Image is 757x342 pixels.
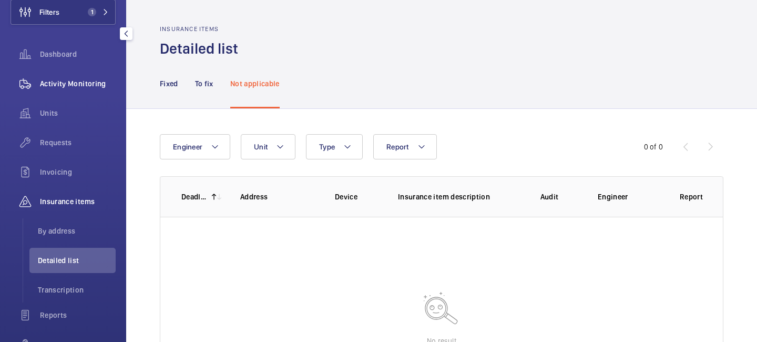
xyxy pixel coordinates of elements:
[241,134,295,159] button: Unit
[335,192,381,202] p: Device
[386,143,409,151] span: Report
[254,143,268,151] span: Unit
[38,226,116,236] span: By address
[230,78,280,89] p: Not applicable
[40,167,116,177] span: Invoicing
[38,285,116,295] span: Transcription
[373,134,437,159] button: Report
[40,108,116,118] span: Units
[40,310,116,320] span: Reports
[667,192,715,202] p: Report
[398,192,518,202] p: Insurance item description
[40,137,116,148] span: Requests
[598,192,660,202] p: Engineer
[525,192,574,202] p: Audit
[160,25,244,33] h2: Insurance items
[181,192,208,202] p: Deadline
[173,143,202,151] span: Engineer
[195,78,213,89] p: To fix
[40,49,116,59] span: Dashboard
[38,255,116,266] span: Detailed list
[40,78,116,89] span: Activity Monitoring
[306,134,363,159] button: Type
[160,78,178,89] p: Fixed
[39,7,59,17] span: Filters
[319,143,335,151] span: Type
[88,8,96,16] span: 1
[644,142,663,152] div: 0 of 0
[160,134,230,159] button: Engineer
[160,39,244,58] h1: Detailed list
[240,192,318,202] p: Address
[40,196,116,207] span: Insurance items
